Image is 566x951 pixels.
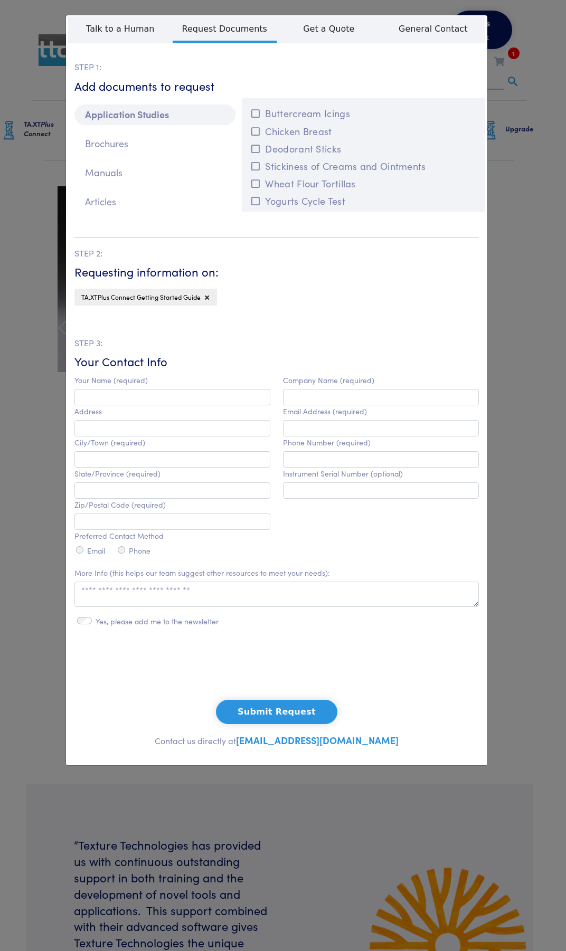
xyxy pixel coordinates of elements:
[248,104,479,122] button: Buttercream Icings
[74,733,479,748] p: Contact us directly at
[74,568,330,577] label: More Info (this helps our team suggest other resources to meet your needs):
[129,546,150,555] label: Phone
[248,192,479,210] button: Yogurts Cycle Test
[74,531,164,540] label: Preferred Contact Method
[74,192,235,212] p: Articles
[74,407,102,416] label: Address
[248,175,479,192] button: Wheat Flour Tortillas
[381,16,486,41] span: General Contact
[277,16,381,41] span: Get a Quote
[74,500,166,509] label: Zip/Postal Code (required)
[248,157,479,175] button: Stickiness of Creams and Ointments
[248,122,479,140] button: Chicken Breast
[74,438,145,447] label: City/Town (required)
[283,438,371,447] label: Phone Number (required)
[283,376,374,385] label: Company Name (required)
[173,16,277,43] span: Request Documents
[74,163,235,183] p: Manuals
[74,264,479,280] h6: Requesting information on:
[96,617,219,626] label: Yes, please add me to the newsletter
[283,469,403,478] label: Instrument Serial Number (optional)
[283,407,367,416] label: Email Address (required)
[74,354,479,370] h6: Your Contact Info
[87,546,105,555] label: Email
[74,469,161,478] label: State/Province (required)
[74,336,479,350] p: STEP 3:
[216,700,337,724] button: Submit Request
[68,16,173,41] span: Talk to a Human
[74,60,479,74] p: STEP 1:
[236,734,399,747] a: [EMAIL_ADDRESS][DOMAIN_NAME]
[74,134,235,154] p: Brochures
[74,246,479,260] p: STEP 2:
[248,210,479,227] button: Toothpaste - Tarter Control Gel
[74,104,235,125] p: Application Studies
[248,140,479,157] button: Deodorant Sticks
[81,292,201,301] span: TA.XTPlus Connect Getting Started Guide
[74,376,148,385] label: Your Name (required)
[74,78,479,94] h6: Add documents to request
[196,648,357,689] iframe: reCAPTCHA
